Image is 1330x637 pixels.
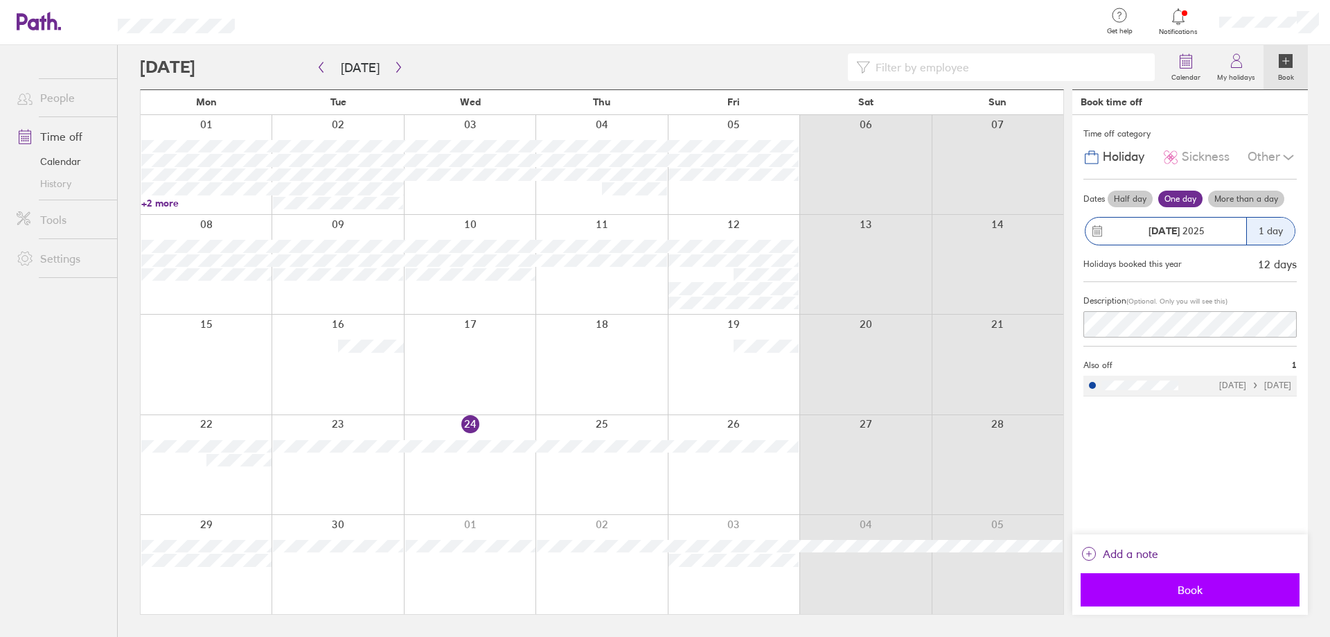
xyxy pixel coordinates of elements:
span: 1 [1292,360,1297,370]
a: My holidays [1209,45,1263,89]
span: Add a note [1103,543,1158,565]
label: Book [1270,69,1302,82]
a: Settings [6,245,117,272]
button: Add a note [1081,543,1158,565]
a: People [6,84,117,112]
div: Holidays booked this year [1083,259,1182,269]
div: Time off category [1083,123,1297,144]
label: Calendar [1163,69,1209,82]
a: Book [1263,45,1308,89]
a: Calendar [1163,45,1209,89]
label: More than a day [1208,191,1284,207]
span: Mon [196,96,217,107]
span: (Optional. Only you will see this) [1126,297,1227,306]
button: [DATE] [330,56,391,79]
span: Tue [330,96,346,107]
button: Book [1081,573,1300,607]
span: Notifications [1156,28,1201,36]
div: 1 day [1246,218,1295,245]
div: 12 days [1258,258,1297,270]
input: Filter by employee [870,54,1146,80]
a: +2 more [141,197,272,209]
a: Notifications [1156,7,1201,36]
span: Holiday [1103,150,1144,164]
div: Book time off [1081,96,1142,107]
button: [DATE] 20251 day [1083,210,1297,252]
span: Dates [1083,194,1105,204]
a: Time off [6,123,117,150]
span: Description [1083,295,1126,306]
div: [DATE] [DATE] [1219,381,1291,390]
span: Book [1090,584,1290,596]
span: 2025 [1149,225,1205,236]
label: One day [1158,191,1203,207]
span: Fri [727,96,740,107]
a: History [6,173,117,195]
label: Half day [1108,191,1153,207]
span: Sickness [1182,150,1230,164]
span: Also off [1083,360,1112,370]
span: Sat [858,96,874,107]
span: Sun [988,96,1007,107]
div: Other [1248,144,1297,171]
span: Thu [593,96,610,107]
span: Get help [1097,27,1142,35]
strong: [DATE] [1149,225,1180,237]
a: Tools [6,206,117,234]
a: Calendar [6,150,117,173]
label: My holidays [1209,69,1263,82]
span: Wed [460,96,481,107]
